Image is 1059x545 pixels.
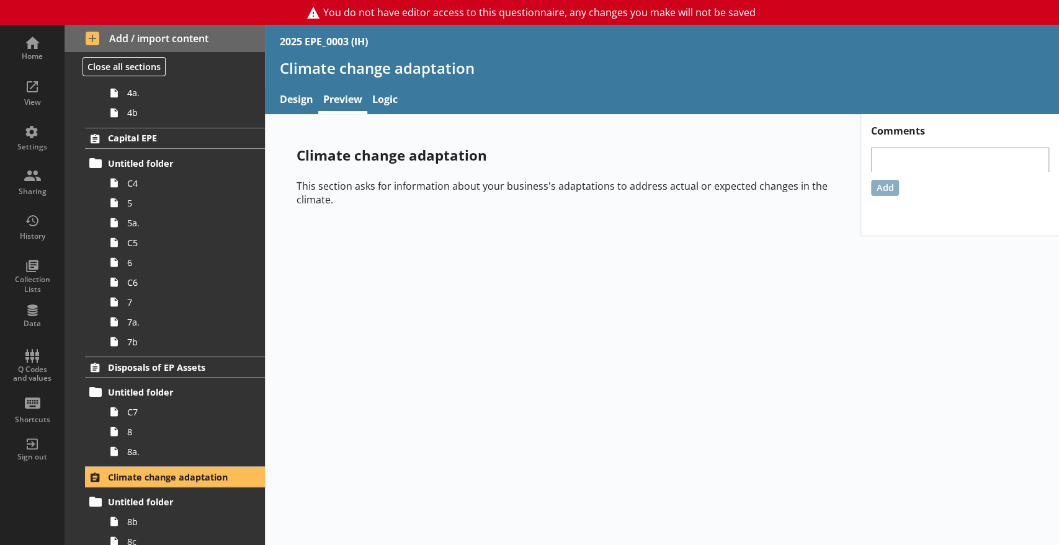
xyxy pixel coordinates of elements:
a: 8 [104,422,265,441]
span: 4a. [127,87,241,99]
p: This section asks for information about your business's adaptations to address actual or expected... [297,179,829,206]
a: 4a. [104,83,265,103]
span: 8 [127,426,241,438]
div: 2025 EPE_0003 (IH) [280,35,368,48]
span: 7 [127,296,241,308]
span: 8a. [127,446,241,458]
span: Untitled folder [108,386,236,398]
a: C4 [104,173,265,193]
button: Add / import content [65,25,265,52]
div: Sharing [11,187,54,197]
span: 5 [127,197,241,209]
a: 8a. [104,441,265,461]
button: Close all sections [83,57,166,76]
span: 7b [127,336,241,348]
div: View [11,97,54,107]
span: 4b [127,107,241,118]
a: Logic [367,87,403,114]
span: Climate change adaptation [108,471,236,483]
span: Untitled folder [108,496,236,508]
div: History [11,231,54,241]
a: Design [275,87,318,114]
div: Home [11,51,54,61]
a: Untitled folder [85,492,265,512]
a: C5 [104,233,265,252]
span: C7 [127,406,241,418]
a: 4b [104,103,265,123]
span: Untitled folder [108,157,236,169]
span: Disposals of EP Assets [108,361,236,373]
div: Shortcuts [11,415,54,425]
a: 7 [104,292,265,312]
div: Collection Lists [11,275,54,294]
h1: Comments [861,114,1059,138]
div: Settings [11,142,54,152]
span: C6 [127,277,241,288]
span: 7a. [127,316,241,328]
a: Disposals of EP Assets [85,357,265,378]
a: Preview [318,87,367,114]
a: Untitled folder [85,153,265,173]
a: 8b [104,512,265,531]
div: Q Codes and values [11,365,54,383]
a: Untitled folder [85,382,265,402]
span: 5a. [127,217,241,229]
span: Add / import content [86,32,244,45]
li: Untitled folderC788a. [91,382,265,461]
a: 5 [104,193,265,213]
a: Climate change adaptation [85,466,265,487]
div: Sign out [11,452,54,462]
span: C4 [127,177,241,189]
a: 7b [104,332,265,352]
li: Capital EPEUntitled folderC455a.C56C677a.7b [65,128,265,352]
span: C5 [127,237,241,249]
a: 5a. [104,213,265,233]
a: Capital EPE [85,128,265,149]
span: 8b [127,516,241,528]
li: Disposals of EP AssetsUntitled folderC788a. [65,357,265,461]
h1: Climate change adaptation [280,58,1044,78]
a: 7a. [104,312,265,332]
div: Data [11,319,54,329]
p: Climate change adaptation [297,146,829,165]
a: C6 [104,272,265,292]
li: Untitled folderC455a.C56C677a.7b [91,153,265,352]
span: 6 [127,257,241,268]
a: 6 [104,252,265,272]
span: Capital EPE [108,132,236,144]
a: C7 [104,402,265,422]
